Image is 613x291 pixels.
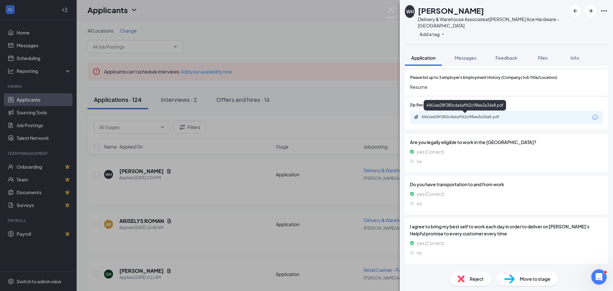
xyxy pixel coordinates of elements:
[411,55,435,61] span: Application
[571,55,579,61] span: Info
[538,55,548,61] span: Files
[496,55,517,61] span: Feedback
[441,32,445,36] svg: Plus
[417,200,422,207] span: no
[424,100,506,111] div: 4461ee28f380cda6aff62c98ee3a34a8.pdf
[418,5,484,16] h1: [PERSON_NAME]
[410,181,603,188] span: Do you have transportation to and from work
[591,269,607,285] iframe: Intercom live chat
[455,55,476,61] span: Messages
[585,5,596,17] button: ArrowRight
[417,240,444,247] span: yes (Correct)
[406,8,414,15] div: WH
[418,31,446,37] button: PlusAdd a tag
[421,114,511,119] div: 4461ee28f380cda6aff62c98ee3a34a8.pdf
[410,139,603,146] span: Are you legally eligible to work in the [GEOGRAPHIC_DATA]?
[410,102,448,108] span: Zip Recruiter Resume
[410,223,603,237] span: I agree to bring my best self to work each day in order to deliver on [PERSON_NAME]'s Helpful pro...
[417,190,444,197] span: yes (Correct)
[520,275,550,282] span: Move to stage
[571,7,579,15] svg: ArrowLeftNew
[600,7,608,15] svg: Ellipses
[570,5,581,17] button: ArrowLeftNew
[417,158,422,165] span: no
[587,7,594,15] svg: ArrowRight
[470,275,484,282] span: Reject
[414,114,419,119] svg: Paperclip
[418,16,566,29] div: Delivery & Warehouse Associate at [PERSON_NAME] Ace Hardware - [GEOGRAPHIC_DATA]
[417,249,422,256] span: no
[410,75,557,81] span: Please list up to 3 employer's Employment History (Company/Job Title/Location)
[414,114,517,120] a: Paperclip4461ee28f380cda6aff62c98ee3a34a8.pdf
[410,83,603,90] span: Resume
[417,148,444,155] span: yes (Correct)
[591,114,599,121] svg: Download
